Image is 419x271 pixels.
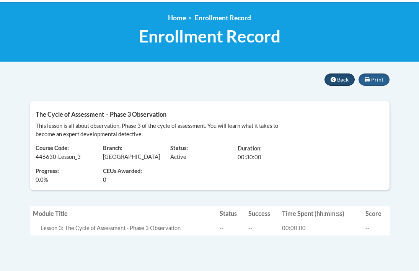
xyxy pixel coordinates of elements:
span: Active [170,153,186,160]
td: 00:00:00 [279,221,362,235]
span: Print [371,76,383,83]
span: Enrollment Record [195,14,251,22]
span: The Cycle of Assessment – Phase 3 Observation [36,111,166,118]
span: 446630-Lesson_3 [36,153,81,160]
span: Progress: [36,168,59,174]
span: Branch: [103,145,122,151]
td: -- [217,221,245,235]
th: Module Title [30,206,217,221]
span: % [36,176,48,184]
span: Enrollment Record [139,26,280,46]
span: Back [337,76,349,83]
td: -- [245,221,279,235]
button: Back [324,73,355,86]
div: Lesson 3: The Cycle of Assessment - Phase 3 Observation [41,224,214,232]
span: 0 [103,176,106,184]
th: Score [362,206,390,221]
button: Print [359,73,390,86]
span: Status: [170,145,188,151]
span: 0.0 [36,176,44,183]
span: Course Code: [36,145,69,151]
span: 00:30:00 [238,154,261,160]
th: Status [217,206,245,221]
span: [GEOGRAPHIC_DATA] [103,153,160,160]
span: CEUs Awarded: [103,167,159,176]
a: Home [168,14,186,22]
div: -- [365,224,386,232]
span: Duration: [238,145,262,152]
th: Success [245,206,279,221]
span: This lesson is all about observation, Phase 3 of the cycle of assessment. You will learn what it ... [36,122,278,137]
th: Time Spent (hh:mm:ss) [279,206,362,221]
